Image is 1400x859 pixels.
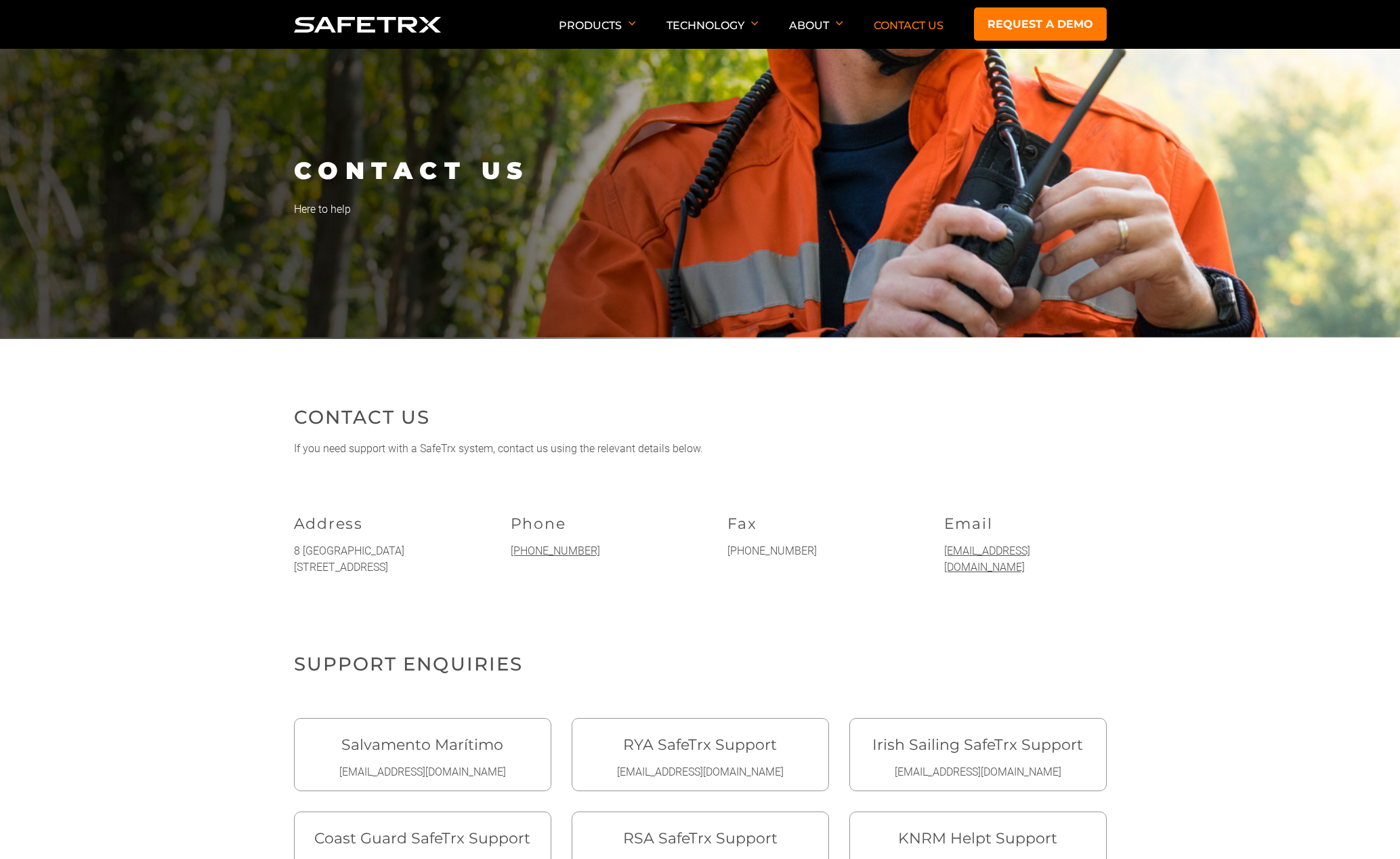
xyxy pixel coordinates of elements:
p: Products [559,19,636,49]
p: Phone [511,515,673,533]
p: About [789,19,843,49]
p: Irish Sailing SafeTrx Support [850,736,1106,754]
a: Irish Sailing SafeTrx Support [EMAIL_ADDRESS][DOMAIN_NAME] [849,718,1107,791]
p: Email [944,515,1107,533]
p: RSA SafeTrx Support [572,829,828,847]
p: [EMAIL_ADDRESS][DOMAIN_NAME] [295,764,551,780]
a: [PHONE_NUMBER] [511,544,600,557]
p: Coast Guard SafeTrx Support [295,829,551,847]
p: Here to help [294,201,1107,217]
a: Salvamento Marítimo [EMAIL_ADDRESS][DOMAIN_NAME] [294,718,551,791]
p: 8 [GEOGRAPHIC_DATA] [STREET_ADDRESS] [294,543,457,576]
h2: Contact Us [294,403,1107,431]
p: Technology [666,19,759,49]
a: RYA SafeTrx Support [EMAIL_ADDRESS][DOMAIN_NAME] [572,718,829,791]
a: Request a demo [974,7,1107,41]
p: If you need support with a SafeTrx system, contact us using the relevant details below. [294,441,1107,457]
p: KNRM Helpt Support [850,829,1106,847]
p: Address [294,515,457,533]
p: [EMAIL_ADDRESS][DOMAIN_NAME] [572,764,828,780]
h1: Contact Us [294,156,1107,185]
h2: Support enquiries [294,650,1107,677]
p: [PHONE_NUMBER] [727,543,890,559]
p: RYA SafeTrx Support [572,736,828,754]
p: [EMAIL_ADDRESS][DOMAIN_NAME] [850,764,1106,780]
a: [EMAIL_ADDRESS][DOMAIN_NAME] [944,544,1030,574]
p: Salvamento Marítimo [295,736,551,754]
p: Fax [727,515,890,533]
a: Contact Us [874,19,943,32]
img: Logo SafeTrx [294,17,442,33]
